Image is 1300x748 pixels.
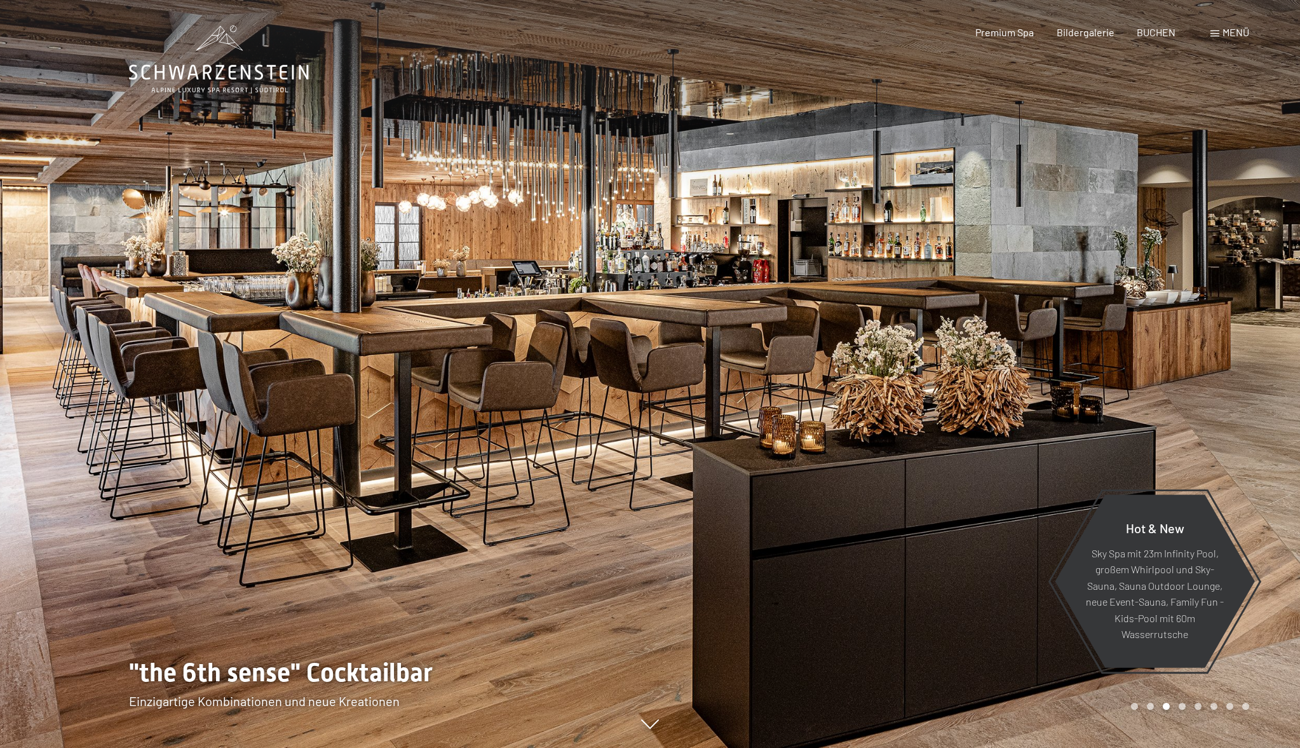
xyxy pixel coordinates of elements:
a: Hot & New Sky Spa mit 23m Infinity Pool, großem Whirlpool und Sky-Sauna, Sauna Outdoor Lounge, ne... [1054,494,1256,669]
span: Menü [1222,26,1249,38]
span: Hot & New [1126,520,1184,535]
a: BUCHEN [1137,26,1175,38]
div: Carousel Pagination [1127,703,1249,710]
p: Sky Spa mit 23m Infinity Pool, großem Whirlpool und Sky-Sauna, Sauna Outdoor Lounge, neue Event-S... [1086,545,1224,643]
div: Carousel Page 5 [1195,703,1202,710]
div: Carousel Page 2 [1147,703,1154,710]
div: Carousel Page 4 [1179,703,1186,710]
div: Carousel Page 3 (Current Slide) [1163,703,1170,710]
div: Carousel Page 8 [1242,703,1249,710]
div: Carousel Page 7 [1226,703,1233,710]
a: Premium Spa [975,26,1034,38]
div: Carousel Page 1 [1131,703,1138,710]
div: Carousel Page 6 [1210,703,1217,710]
a: Bildergalerie [1057,26,1114,38]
